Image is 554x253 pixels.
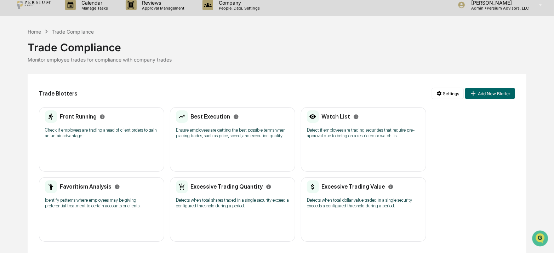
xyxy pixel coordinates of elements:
svg: Info [266,184,272,190]
iframe: Open customer support [531,230,550,249]
p: Detects when total shares traded in a single security exceed a configured threshold during a period. [176,197,289,209]
button: Start new chat [120,56,129,65]
a: 🖐️Preclearance [4,86,48,99]
div: Home [28,29,41,35]
h2: Favoritism Analysis [60,183,112,190]
span: Data Lookup [14,103,45,110]
svg: Info [99,114,105,120]
p: Detects when total dollar value traded in a single security exceeds a configured threshold during... [307,197,420,209]
div: 🖐️ [7,90,13,96]
h2: Excessive Trading Value [322,183,385,190]
span: Preclearance [14,89,46,96]
span: Pylon [70,120,86,125]
h2: Best Execution [191,113,230,120]
div: Trade Compliance [52,29,94,35]
p: Approval Management [137,6,188,11]
svg: Info [353,114,359,120]
svg: Info [233,114,239,120]
p: Ensure employees are getting the best possible terms when placing trades, such as price, speed, a... [176,127,289,139]
p: Detect if employees are trading securities that require pre-approval due to being on a restricted... [307,127,420,139]
a: 🔎Data Lookup [4,100,47,113]
div: Trade Compliance [28,35,526,54]
p: Manage Tasks [76,6,112,11]
a: 🗄️Attestations [48,86,91,99]
p: How can we help? [7,15,129,26]
div: 🗄️ [51,90,57,96]
div: We're available if you need us! [24,61,90,67]
img: 1746055101610-c473b297-6a78-478c-a979-82029cc54cd1 [7,54,20,67]
a: Powered byPylon [50,120,86,125]
div: Monitor employee trades for compliance with company trades [28,57,526,63]
h2: Excessive Trading Quantity [191,183,263,190]
h2: Front Running [60,113,97,120]
input: Clear [18,32,117,40]
button: Add New Blotter [465,88,515,99]
p: People, Data, Settings [213,6,263,11]
p: Identify patterns where employees may be giving preferential treatment to certain accounts or cli... [45,197,158,209]
p: Check if employees are trading ahead of client orders to gain an unfair advantage. [45,127,158,139]
img: logo [17,1,51,9]
button: Settings [432,88,464,99]
h2: Trade Blotters [39,90,78,97]
span: Attestations [58,89,88,96]
div: Start new chat [24,54,116,61]
svg: Info [388,184,394,190]
h2: Watch List [322,113,350,120]
p: Admin • Persium Advisors, LLC [466,6,529,11]
div: 🔎 [7,103,13,109]
svg: Info [114,184,120,190]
